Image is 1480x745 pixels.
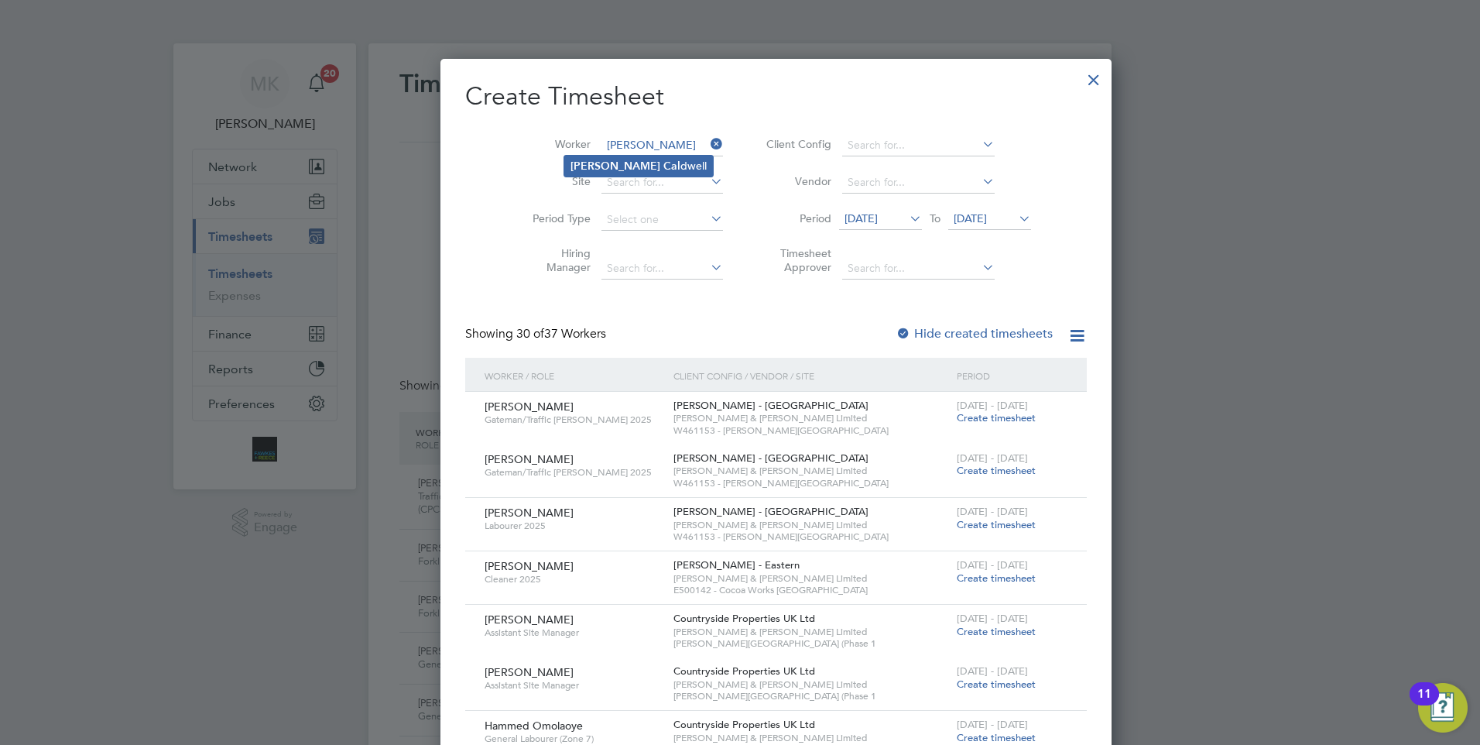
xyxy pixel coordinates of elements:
[673,664,815,678] span: Countryside Properties UK Ltd
[762,211,831,225] label: Period
[673,626,949,638] span: [PERSON_NAME] & [PERSON_NAME] Limited
[673,399,868,412] span: [PERSON_NAME] - [GEOGRAPHIC_DATA]
[957,558,1028,572] span: [DATE] - [DATE]
[842,258,995,280] input: Search for...
[601,209,723,231] input: Select one
[673,424,949,437] span: W461153 - [PERSON_NAME][GEOGRAPHIC_DATA]
[601,258,723,280] input: Search for...
[485,452,574,466] span: [PERSON_NAME]
[516,326,544,342] span: 30 of
[673,505,868,518] span: [PERSON_NAME] - [GEOGRAPHIC_DATA]
[485,733,662,745] span: General Labourer (Zone 7)
[465,81,1087,113] h2: Create Timesheet
[842,135,995,156] input: Search for...
[465,326,609,342] div: Showing
[485,679,662,692] span: Assistant Site Manager
[762,137,831,151] label: Client Config
[957,572,1036,585] span: Create timesheet
[957,625,1036,638] span: Create timesheet
[673,637,949,650] span: [PERSON_NAME][GEOGRAPHIC_DATA] (Phase 1
[842,172,995,194] input: Search for...
[925,208,945,228] span: To
[673,558,800,572] span: [PERSON_NAME] - Eastern
[601,135,723,156] input: Search for...
[957,464,1036,477] span: Create timesheet
[570,160,660,173] b: [PERSON_NAME]
[957,612,1028,625] span: [DATE] - [DATE]
[957,731,1036,744] span: Create timesheet
[485,665,574,679] span: [PERSON_NAME]
[673,612,815,625] span: Countryside Properties UK Ltd
[673,690,949,702] span: [PERSON_NAME][GEOGRAPHIC_DATA] (Phase 1
[673,572,949,585] span: [PERSON_NAME] & [PERSON_NAME] Limited
[485,559,574,573] span: [PERSON_NAME]
[957,451,1028,465] span: [DATE] - [DATE]
[673,732,949,744] span: [PERSON_NAME] & [PERSON_NAME] Limited
[485,400,574,414] span: [PERSON_NAME]
[957,518,1036,531] span: Create timesheet
[663,160,680,173] b: Cal
[762,246,831,274] label: Timesheet Approver
[485,520,662,532] span: Labourer 2025
[673,584,949,596] span: E500142 - Cocoa Works [GEOGRAPHIC_DATA]
[516,326,606,342] span: 37 Workers
[844,211,878,225] span: [DATE]
[521,137,591,151] label: Worker
[481,358,670,393] div: Worker / Role
[485,719,583,733] span: Hammed Omolaoye
[957,664,1028,678] span: [DATE] - [DATE]
[957,678,1036,691] span: Create timesheet
[521,174,591,188] label: Site
[957,505,1028,518] span: [DATE] - [DATE]
[954,211,987,225] span: [DATE]
[485,414,662,426] span: Gateman/Traffic [PERSON_NAME] 2025
[485,613,574,627] span: [PERSON_NAME]
[521,246,591,274] label: Hiring Manager
[485,573,662,585] span: Cleaner 2025
[673,530,949,543] span: W461153 - [PERSON_NAME][GEOGRAPHIC_DATA]
[957,411,1036,424] span: Create timesheet
[673,718,815,731] span: Countryside Properties UK Ltd
[673,519,949,531] span: [PERSON_NAME] & [PERSON_NAME] Limited
[957,399,1028,412] span: [DATE] - [DATE]
[485,627,662,639] span: Assistant Site Manager
[762,174,831,188] label: Vendor
[670,358,953,393] div: Client Config / Vendor / Site
[673,412,949,424] span: [PERSON_NAME] & [PERSON_NAME] Limited
[601,172,723,194] input: Search for...
[673,465,949,477] span: [PERSON_NAME] & [PERSON_NAME] Limited
[485,506,574,520] span: [PERSON_NAME]
[521,211,591,225] label: Period Type
[957,718,1028,731] span: [DATE] - [DATE]
[564,156,713,177] li: dwell
[896,326,1053,342] label: Hide created timesheets
[1418,683,1468,733] button: Open Resource Center, 11 new notifications
[1417,694,1431,714] div: 11
[673,477,949,489] span: W461153 - [PERSON_NAME][GEOGRAPHIC_DATA]
[953,358,1071,393] div: Period
[673,451,868,465] span: [PERSON_NAME] - [GEOGRAPHIC_DATA]
[673,678,949,691] span: [PERSON_NAME] & [PERSON_NAME] Limited
[485,466,662,479] span: Gateman/Traffic [PERSON_NAME] 2025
